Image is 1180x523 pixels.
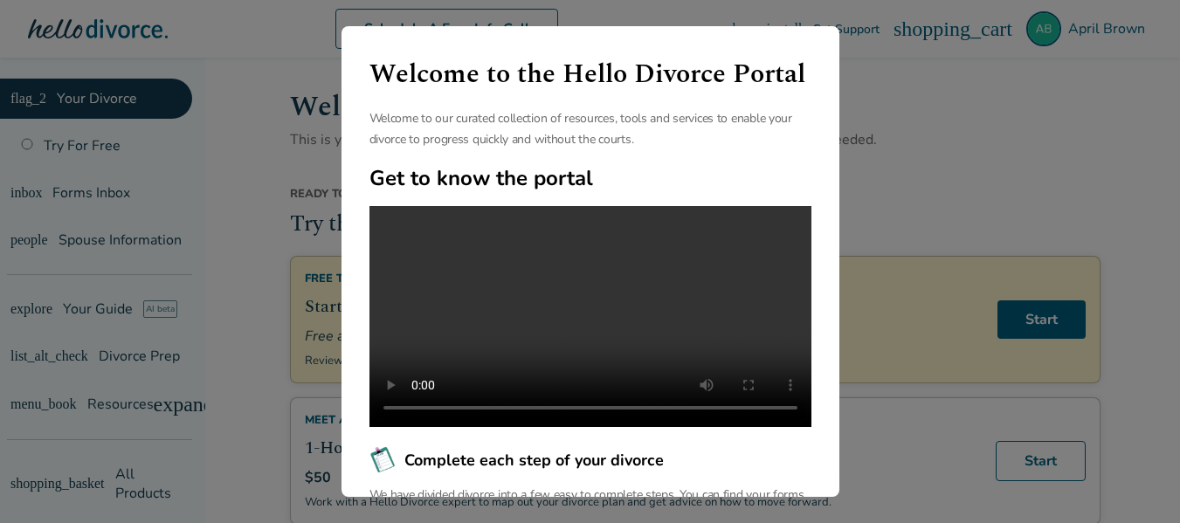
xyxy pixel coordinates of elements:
[369,446,397,474] img: Complete each step of your divorce
[369,108,811,150] p: Welcome to our curated collection of resources, tools and services to enable your divorce to prog...
[369,54,811,94] h1: Welcome to the Hello Divorce Portal
[1093,439,1180,523] iframe: Chat Widget
[369,164,811,192] h2: Get to know the portal
[404,449,664,471] span: Complete each step of your divorce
